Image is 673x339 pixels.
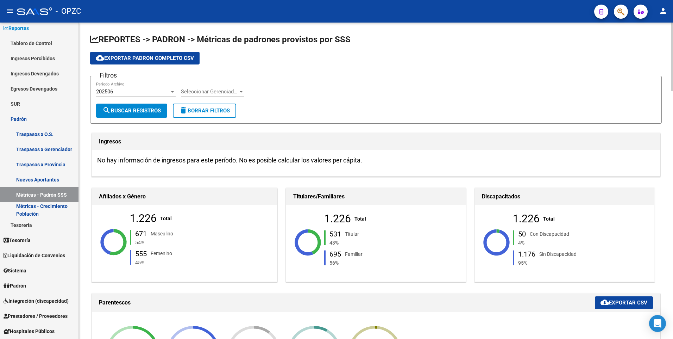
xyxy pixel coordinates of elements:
div: 54% [134,239,224,246]
div: 43% [328,239,418,247]
span: Seleccionar Gerenciador [181,88,238,95]
span: Tesorería [4,236,31,244]
span: Padrón [4,282,26,290]
div: Familiar [345,250,363,258]
div: 50 [518,230,526,238]
div: Titular [345,230,359,238]
div: Femenino [151,249,172,257]
h1: Ingresos [99,136,653,147]
mat-icon: delete [179,106,188,115]
span: Prestadores / Proveedores [4,312,68,320]
button: Exportar Padron Completo CSV [90,52,200,64]
div: 56% [328,259,418,266]
button: Exportar CSV [595,296,653,309]
span: REPORTES -> PADRON -> Métricas de padrones provistos por SSS [90,35,351,44]
div: 555 [135,250,147,257]
h3: Filtros [96,70,120,80]
h1: Parentescos [99,297,595,308]
h1: Discapacitados [482,191,647,202]
div: 1.226 [513,215,540,223]
h3: No hay información de ingresos para este período. No es posible calcular los valores per cápita. [97,155,655,165]
div: Total [354,215,366,223]
h1: Afiliados x Género [99,191,270,202]
div: 1.226 [324,215,351,223]
div: 45% [134,258,224,266]
span: Exportar CSV [600,300,647,306]
div: 1.176 [518,250,535,257]
span: Exportar Padron Completo CSV [96,55,194,61]
span: Hospitales Públicos [4,327,55,335]
span: Reportes [4,24,29,32]
div: Total [543,215,555,223]
span: Liquidación de Convenios [4,252,65,259]
button: Buscar Registros [96,104,167,118]
div: 4% [517,239,607,247]
mat-icon: menu [6,7,14,15]
div: Open Intercom Messenger [649,315,666,332]
div: Sin Discapacidad [539,250,577,258]
div: 671 [135,230,147,237]
span: Borrar Filtros [179,107,230,114]
span: 202506 [96,88,113,95]
div: 95% [517,259,607,266]
span: Sistema [4,267,26,275]
button: Borrar Filtros [173,104,236,118]
span: Buscar Registros [102,107,161,114]
div: Total [160,215,172,222]
h1: Titulares/Familiares [293,191,459,202]
mat-icon: person [659,7,667,15]
span: - OPZC [56,4,81,19]
mat-icon: cloud_download [96,54,104,62]
span: Integración (discapacidad) [4,297,69,305]
div: 1.226 [130,215,157,222]
div: Masculino [151,230,173,238]
div: Con Discapacidad [530,230,569,238]
div: 695 [329,250,341,257]
mat-icon: cloud_download [600,298,609,307]
div: 531 [329,230,341,238]
mat-icon: search [102,106,111,115]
